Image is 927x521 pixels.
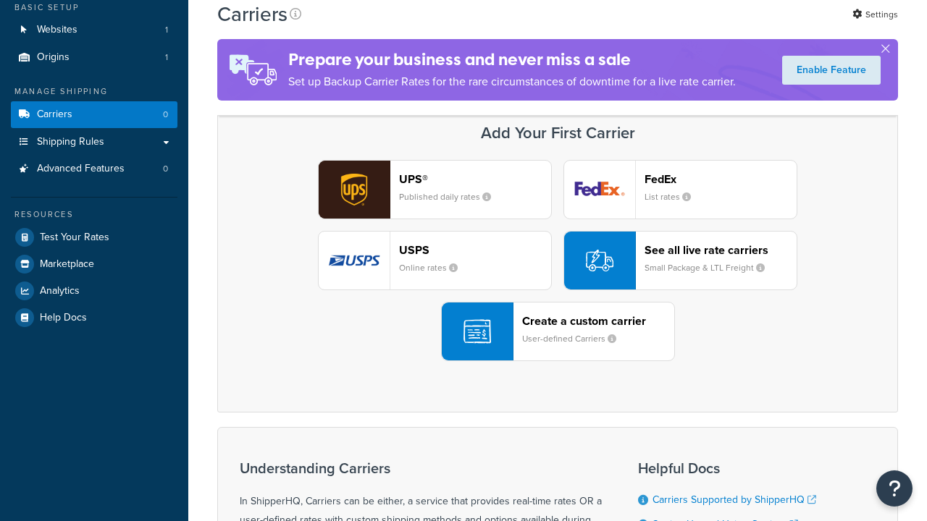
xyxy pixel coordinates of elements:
a: Advanced Features 0 [11,156,177,182]
img: ad-rules-rateshop-fe6ec290ccb7230408bd80ed9643f0289d75e0ffd9eb532fc0e269fcd187b520.png [217,39,288,101]
h3: Understanding Carriers [240,460,602,476]
button: See all live rate carriersSmall Package & LTL Freight [563,231,797,290]
a: Shipping Rules [11,129,177,156]
button: fedEx logoFedExList rates [563,160,797,219]
div: Basic Setup [11,1,177,14]
li: Websites [11,17,177,43]
span: Analytics [40,285,80,297]
a: Test Your Rates [11,224,177,250]
span: 1 [165,24,168,36]
button: Open Resource Center [876,470,913,507]
a: Websites 1 [11,17,177,43]
li: Advanced Features [11,156,177,182]
small: List rates [645,190,702,203]
span: Help Docs [40,312,87,324]
li: Origins [11,44,177,71]
span: Test Your Rates [40,232,109,244]
h3: Add Your First Carrier [232,124,883,142]
span: 1 [165,51,168,64]
img: icon-carrier-custom-c93b8a24.svg [463,318,491,345]
header: FedEx [645,172,797,186]
a: Settings [852,4,898,25]
a: Analytics [11,278,177,304]
button: usps logoUSPSOnline rates [318,231,552,290]
a: Marketplace [11,251,177,277]
small: User-defined Carriers [522,332,628,345]
img: ups logo [319,161,390,219]
span: Shipping Rules [37,136,104,148]
span: Marketplace [40,258,94,271]
button: ups logoUPS®Published daily rates [318,160,552,219]
span: Websites [37,24,77,36]
span: Origins [37,51,70,64]
div: Manage Shipping [11,85,177,98]
div: Resources [11,208,177,221]
span: Carriers [37,109,72,121]
a: Help Docs [11,305,177,331]
img: icon-carrier-liverate-becf4550.svg [586,247,613,274]
a: Carriers 0 [11,101,177,128]
a: Enable Feature [782,56,881,85]
header: UPS® [399,172,551,186]
header: Create a custom carrier [522,314,674,328]
header: USPS [399,243,551,257]
span: Advanced Features [37,163,125,175]
li: Carriers [11,101,177,128]
img: usps logo [319,232,390,289]
a: Origins 1 [11,44,177,71]
span: 0 [163,163,168,175]
h3: Helpful Docs [638,460,827,476]
header: See all live rate carriers [645,243,797,257]
button: Create a custom carrierUser-defined Carriers [441,302,675,361]
h4: Prepare your business and never miss a sale [288,48,736,72]
p: Set up Backup Carrier Rates for the rare circumstances of downtime for a live rate carrier. [288,72,736,92]
img: fedEx logo [564,161,635,219]
small: Online rates [399,261,469,274]
small: Small Package & LTL Freight [645,261,776,274]
small: Published daily rates [399,190,503,203]
a: Carriers Supported by ShipperHQ [653,492,816,507]
span: 0 [163,109,168,121]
